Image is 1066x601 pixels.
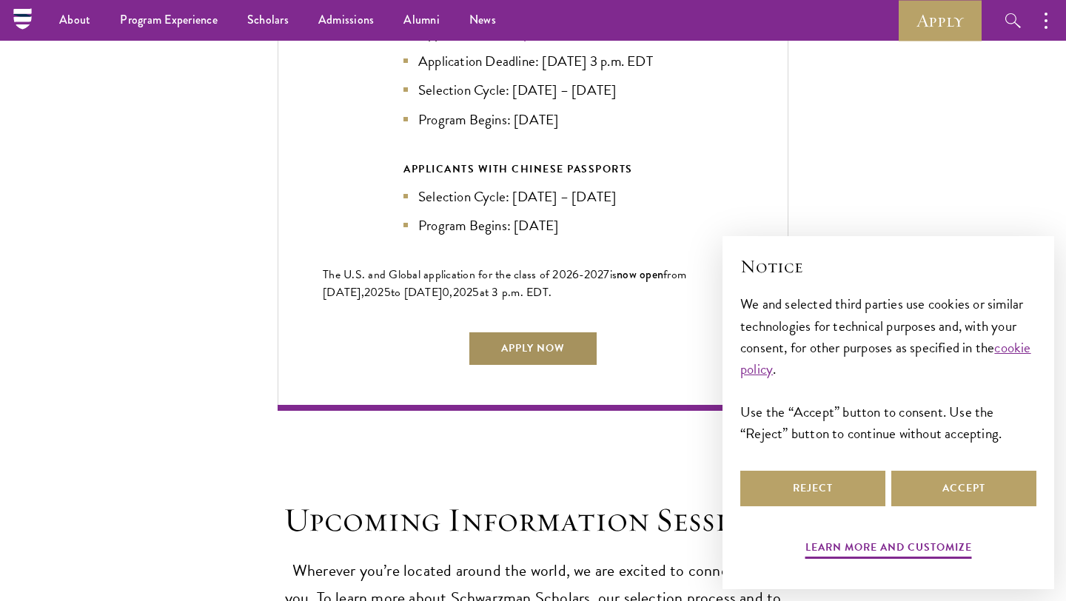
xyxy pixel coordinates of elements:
[278,500,788,541] h2: Upcoming Information Sessions
[403,79,663,101] li: Selection Cycle: [DATE] – [DATE]
[572,266,579,283] span: 6
[364,283,384,301] span: 202
[453,283,473,301] span: 202
[403,160,663,178] div: APPLICANTS WITH CHINESE PASSPORTS
[617,266,663,283] span: now open
[468,331,598,366] a: Apply Now
[740,254,1036,279] h2: Notice
[323,266,572,283] span: The U.S. and Global application for the class of 202
[391,283,442,301] span: to [DATE]
[403,186,663,207] li: Selection Cycle: [DATE] – [DATE]
[480,283,552,301] span: at 3 p.m. EDT.
[891,471,1036,506] button: Accept
[740,471,885,506] button: Reject
[442,283,449,301] span: 0
[472,283,479,301] span: 5
[403,50,663,72] li: Application Deadline: [DATE] 3 p.m. EDT
[403,109,663,130] li: Program Begins: [DATE]
[740,337,1031,380] a: cookie policy
[603,266,609,283] span: 7
[805,538,972,561] button: Learn more and customize
[449,283,452,301] span: ,
[740,293,1036,443] div: We and selected third parties use cookies or similar technologies for technical purposes and, wit...
[403,215,663,236] li: Program Begins: [DATE]
[323,266,686,301] span: from [DATE],
[384,283,391,301] span: 5
[610,266,617,283] span: is
[579,266,603,283] span: -202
